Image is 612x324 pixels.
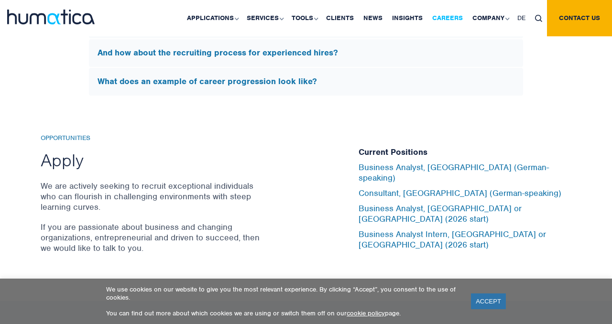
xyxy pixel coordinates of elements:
[7,10,95,24] img: logo
[41,134,263,142] h6: Opportunities
[347,309,385,317] a: cookie policy
[359,162,549,183] a: Business Analyst, [GEOGRAPHIC_DATA] (German-speaking)
[359,188,561,198] a: Consultant, [GEOGRAPHIC_DATA] (German-speaking)
[98,76,514,87] h5: What does an example of career progression look like?
[41,181,263,212] p: We are actively seeking to recruit exceptional individuals who can flourish in challenging enviro...
[41,222,263,253] p: If you are passionate about business and changing organizations, entrepreneurial and driven to su...
[535,15,542,22] img: search_icon
[106,285,459,302] p: We use cookies on our website to give you the most relevant experience. By clicking “Accept”, you...
[517,14,525,22] span: DE
[41,149,263,171] h2: Apply
[359,203,522,224] a: Business Analyst, [GEOGRAPHIC_DATA] or [GEOGRAPHIC_DATA] (2026 start)
[106,309,459,317] p: You can find out more about which cookies we are using or switch them off on our page.
[98,48,514,58] h5: And how about the recruiting process for experienced hires?
[359,229,546,250] a: Business Analyst Intern, [GEOGRAPHIC_DATA] or [GEOGRAPHIC_DATA] (2026 start)
[359,147,571,158] h5: Current Positions
[471,293,506,309] a: ACCEPT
